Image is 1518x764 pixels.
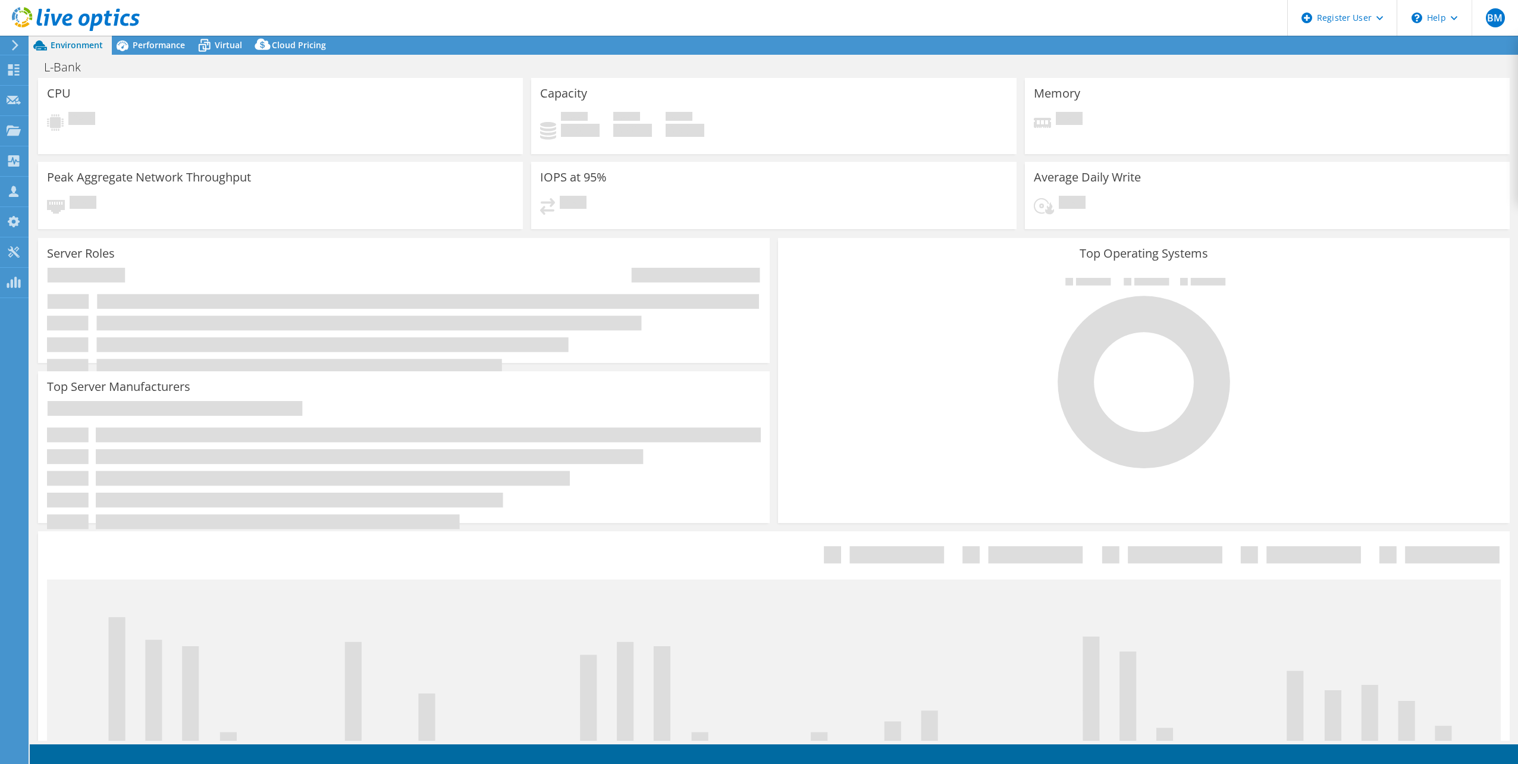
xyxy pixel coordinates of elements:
[540,87,587,100] h3: Capacity
[540,171,607,184] h3: IOPS at 95%
[133,39,185,51] span: Performance
[613,112,640,124] span: Free
[1056,112,1083,128] span: Pending
[666,112,692,124] span: Total
[561,124,600,137] h4: 0 GiB
[47,171,251,184] h3: Peak Aggregate Network Throughput
[68,112,95,128] span: Pending
[787,247,1501,260] h3: Top Operating Systems
[47,380,190,393] h3: Top Server Manufacturers
[70,196,96,212] span: Pending
[39,61,99,74] h1: L-Bank
[1034,87,1080,100] h3: Memory
[1486,8,1505,27] span: BM
[561,112,588,124] span: Used
[47,87,71,100] h3: CPU
[1412,12,1422,23] svg: \n
[51,39,103,51] span: Environment
[272,39,326,51] span: Cloud Pricing
[1059,196,1086,212] span: Pending
[613,124,652,137] h4: 0 GiB
[47,247,115,260] h3: Server Roles
[215,39,242,51] span: Virtual
[560,196,586,212] span: Pending
[666,124,704,137] h4: 0 GiB
[1034,171,1141,184] h3: Average Daily Write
